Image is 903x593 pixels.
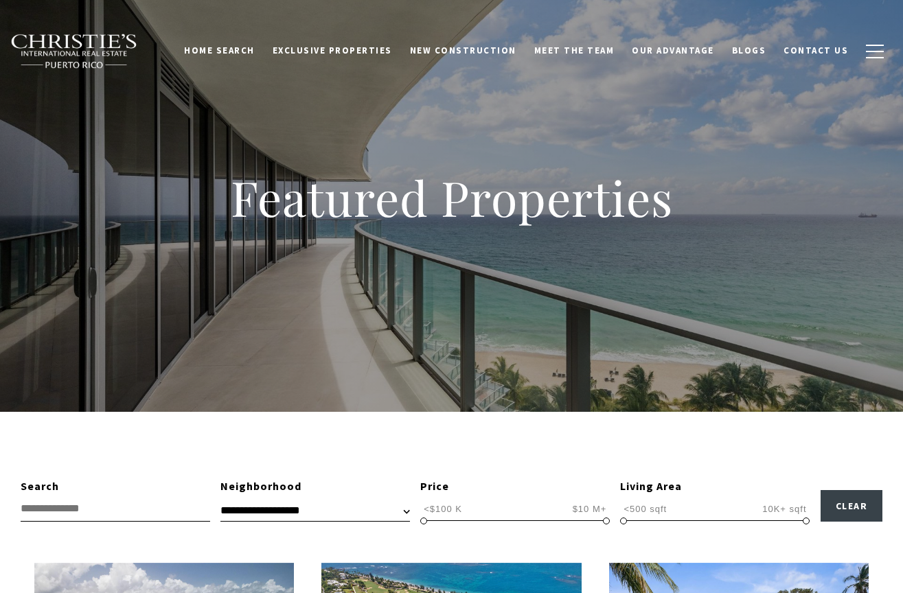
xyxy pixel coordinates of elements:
[273,45,392,56] span: Exclusive Properties
[784,45,848,56] span: Contact Us
[632,45,714,56] span: Our Advantage
[620,478,810,496] div: Living Area
[264,38,401,64] a: Exclusive Properties
[420,478,610,496] div: Price
[175,38,264,64] a: Home Search
[569,502,610,515] span: $10 M+
[620,502,670,515] span: <500 sqft
[410,45,516,56] span: New Construction
[821,490,883,522] button: Clear
[220,478,410,496] div: Neighborhood
[143,167,761,228] h1: Featured Properties
[732,45,766,56] span: Blogs
[623,38,723,64] a: Our Advantage
[723,38,775,64] a: Blogs
[401,38,525,64] a: New Construction
[759,502,810,515] span: 10K+ sqft
[525,38,624,64] a: Meet the Team
[420,502,466,515] span: <$100 K
[21,478,210,496] div: Search
[10,34,138,69] img: Christie's International Real Estate black text logo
